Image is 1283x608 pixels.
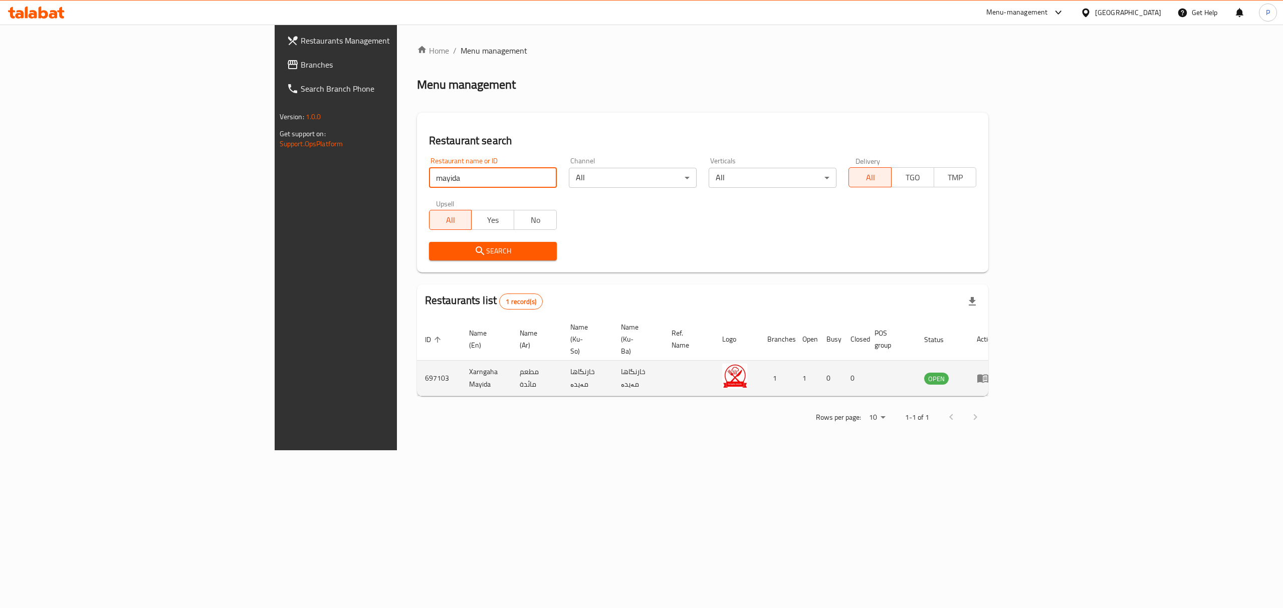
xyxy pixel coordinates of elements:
[280,110,304,123] span: Version:
[848,167,892,187] button: All
[301,35,481,47] span: Restaurants Management
[425,334,444,346] span: ID
[280,137,343,150] a: Support.OpsPlatform
[891,167,934,187] button: TGO
[437,245,549,257] span: Search
[794,361,818,396] td: 1
[896,170,930,185] span: TGO
[518,213,553,227] span: No
[500,297,542,307] span: 1 record(s)
[429,210,472,230] button: All
[938,170,973,185] span: TMP
[853,170,888,185] span: All
[429,133,977,148] h2: Restaurant search
[461,45,527,57] span: Menu management
[570,321,601,357] span: Name (Ku-So)
[818,318,842,361] th: Busy
[856,157,881,164] label: Delivery
[499,293,543,310] div: Total records count
[476,213,510,227] span: Yes
[1095,7,1161,18] div: [GEOGRAPHIC_DATA]
[842,361,867,396] td: 0
[865,410,889,425] div: Rows per page:
[816,411,861,424] p: Rows per page:
[471,210,514,230] button: Yes
[429,242,557,260] button: Search
[569,168,697,188] div: All
[924,373,949,385] span: OPEN
[469,327,500,351] span: Name (En)
[301,59,481,71] span: Branches
[759,361,794,396] td: 1
[905,411,929,424] p: 1-1 of 1
[714,318,759,361] th: Logo
[934,167,977,187] button: TMP
[672,327,702,351] span: Ref. Name
[514,210,557,230] button: No
[279,77,489,101] a: Search Branch Phone
[417,77,516,93] h2: Menu management
[960,289,984,314] div: Export file
[562,361,613,396] td: خارنگاها مەیدە
[301,83,481,95] span: Search Branch Phone
[818,361,842,396] td: 0
[613,361,664,396] td: خارنگاها مەیدە
[280,127,326,140] span: Get support on:
[969,318,1003,361] th: Action
[279,53,489,77] a: Branches
[436,200,455,207] label: Upsell
[306,110,321,123] span: 1.0.0
[434,213,468,227] span: All
[986,7,1048,19] div: Menu-management
[429,168,557,188] input: Search for restaurant name or ID..
[425,293,543,310] h2: Restaurants list
[1266,7,1270,18] span: P
[794,318,818,361] th: Open
[722,364,747,389] img: Xarngaha Mayida
[875,327,904,351] span: POS group
[512,361,562,396] td: مطعم مائدة
[417,45,989,57] nav: breadcrumb
[709,168,836,188] div: All
[621,321,652,357] span: Name (Ku-Ba)
[842,318,867,361] th: Closed
[417,318,1003,396] table: enhanced table
[759,318,794,361] th: Branches
[520,327,550,351] span: Name (Ar)
[279,29,489,53] a: Restaurants Management
[924,334,957,346] span: Status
